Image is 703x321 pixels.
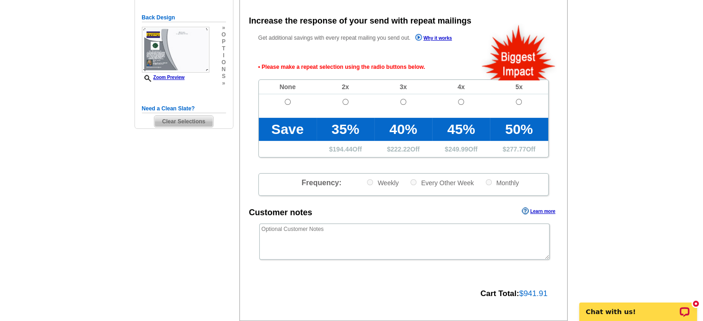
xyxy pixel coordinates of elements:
[221,38,226,45] span: p
[249,206,312,219] div: Customer notes
[221,24,226,31] span: »
[258,55,549,79] span: • Please make a repeat selection using the radio buttons below.
[259,80,317,94] td: None
[333,145,353,153] span: 194.44
[301,179,341,187] span: Frequency:
[490,80,548,94] td: 5x
[522,207,555,215] a: Learn more
[317,80,374,94] td: 2x
[415,34,452,43] a: Why it works
[374,141,432,157] td: $ Off
[432,80,490,94] td: 4x
[259,118,317,141] td: Save
[154,116,213,127] span: Clear Selections
[485,178,519,187] label: Monthly
[142,13,226,22] h5: Back Design
[221,45,226,52] span: t
[367,179,373,185] input: Weekly
[490,141,548,157] td: $ Off
[142,75,185,80] a: Zoom Preview
[432,118,490,141] td: 45%
[366,178,399,187] label: Weekly
[410,179,416,185] input: Every Other Week
[480,289,519,298] strong: Cart Total:
[317,118,374,141] td: 35%
[410,178,474,187] label: Every Other Week
[573,292,703,321] iframe: LiveChat chat widget
[374,118,432,141] td: 40%
[317,141,374,157] td: $ Off
[221,59,226,66] span: o
[506,145,526,153] span: 277.77
[374,80,432,94] td: 3x
[249,15,471,27] div: Increase the response of your send with repeat mailings
[490,118,548,141] td: 50%
[519,289,547,298] span: $941.91
[391,145,410,153] span: 222.22
[486,179,492,185] input: Monthly
[142,27,209,73] img: small-thumb.jpg
[221,66,226,73] span: n
[258,33,472,43] p: Get additional savings with every repeat mailing you send out.
[221,31,226,38] span: o
[221,80,226,87] span: »
[221,73,226,80] span: s
[221,52,226,59] span: i
[432,141,490,157] td: $ Off
[481,24,557,80] img: biggestImpact.png
[142,104,226,113] h5: Need a Clean Slate?
[448,145,468,153] span: 249.99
